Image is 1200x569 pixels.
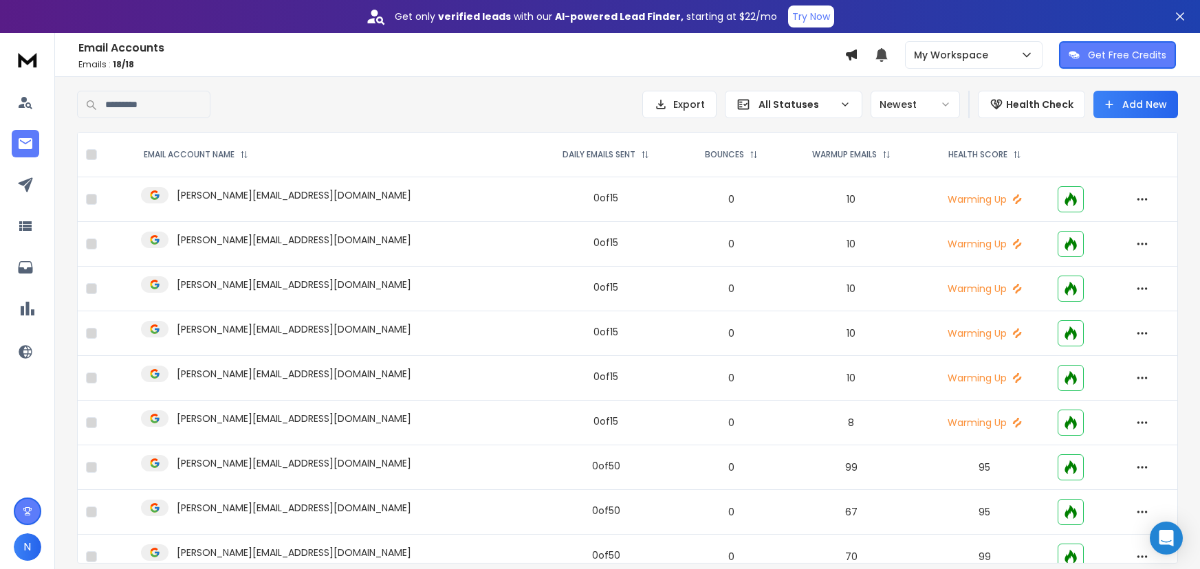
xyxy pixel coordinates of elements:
p: 0 [688,282,774,295]
p: 0 [688,416,774,429]
p: DAILY EMAILS SENT [563,149,635,160]
div: 0 of 50 [592,459,620,473]
p: My Workspace [914,48,994,62]
p: 0 [688,371,774,385]
button: Get Free Credits [1059,41,1176,69]
p: [PERSON_NAME][EMAIL_ADDRESS][DOMAIN_NAME] [177,412,411,425]
td: 99 [783,445,919,490]
div: 0 of 15 [593,325,618,339]
td: 10 [783,356,919,401]
p: Warming Up [928,192,1042,206]
p: Warming Up [928,416,1042,429]
p: All Statuses [759,98,834,111]
p: Warming Up [928,237,1042,251]
p: [PERSON_NAME][EMAIL_ADDRESS][DOMAIN_NAME] [177,322,411,336]
button: Try Now [788,5,834,27]
p: Warming Up [928,326,1042,340]
div: 0 of 50 [592,548,620,562]
p: 0 [688,550,774,564]
p: WARMUP EMAILS [812,149,877,160]
p: 0 [688,505,774,519]
td: 67 [783,490,919,535]
div: Open Intercom Messenger [1150,522,1183,555]
p: Warming Up [928,282,1042,295]
p: [PERSON_NAME][EMAIL_ADDRESS][DOMAIN_NAME] [177,367,411,381]
td: 10 [783,267,919,311]
p: Get only with our starting at $22/mo [395,10,777,23]
button: Newest [871,91,960,118]
p: Emails : [78,59,844,70]
p: 0 [688,237,774,251]
td: 10 [783,311,919,356]
span: 18 / 18 [113,58,134,70]
td: 95 [920,445,1050,490]
strong: AI-powered Lead Finder, [555,10,684,23]
p: 0 [688,192,774,206]
p: [PERSON_NAME][EMAIL_ADDRESS][DOMAIN_NAME] [177,278,411,291]
td: 10 [783,222,919,267]
div: 0 of 50 [592,504,620,517]
button: N [14,533,41,561]
button: Add New [1093,91,1178,118]
img: logo [14,47,41,72]
p: [PERSON_NAME][EMAIL_ADDRESS][DOMAIN_NAME] [177,233,411,247]
td: 10 [783,177,919,222]
button: Export [642,91,717,118]
p: Try Now [792,10,830,23]
div: 0 of 15 [593,280,618,294]
p: HEALTH SCORE [948,149,1007,160]
td: 8 [783,401,919,445]
div: 0 of 15 [593,414,618,428]
div: 0 of 15 [593,191,618,205]
p: [PERSON_NAME][EMAIL_ADDRESS][DOMAIN_NAME] [177,188,411,202]
div: 0 of 15 [593,236,618,249]
div: 0 of 15 [593,370,618,383]
p: BOUNCES [705,149,744,160]
div: EMAIL ACCOUNT NAME [144,149,248,160]
p: [PERSON_NAME][EMAIL_ADDRESS][DOMAIN_NAME] [177,456,411,470]
p: [PERSON_NAME][EMAIL_ADDRESS][DOMAIN_NAME] [177,501,411,515]
button: Health Check [978,91,1085,118]
h1: Email Accounts [78,40,844,56]
p: 0 [688,326,774,340]
p: 0 [688,460,774,474]
p: Warming Up [928,371,1042,385]
strong: verified leads [438,10,511,23]
p: [PERSON_NAME][EMAIL_ADDRESS][DOMAIN_NAME] [177,546,411,559]
p: Health Check [1006,98,1073,111]
p: Get Free Credits [1088,48,1166,62]
td: 95 [920,490,1050,535]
